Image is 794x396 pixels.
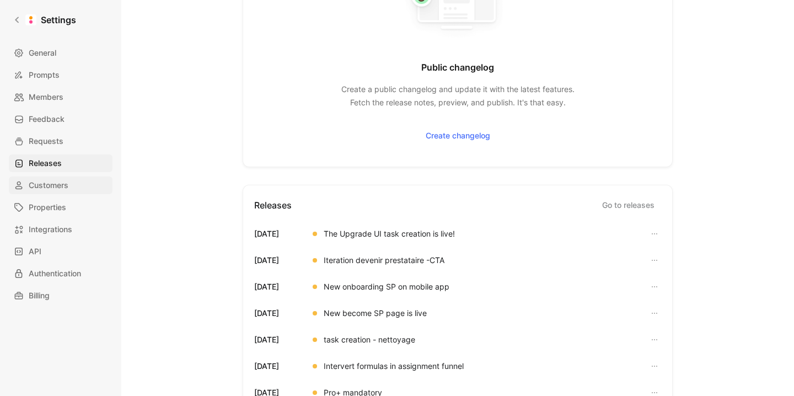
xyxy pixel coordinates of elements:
span: Members [29,90,63,104]
div: The Upgrade UI task creation is live! [324,227,455,240]
a: Properties [9,199,112,216]
span: Prompts [29,68,60,82]
div: [DATE] [254,254,306,267]
a: API [9,243,112,260]
a: Go to releases [595,196,661,214]
h5: Releases [254,199,292,212]
div: [DATE] [254,333,306,346]
span: Billing [29,289,50,302]
a: Members [9,88,112,106]
span: Authentication [29,267,81,280]
span: Create changelog [426,129,490,142]
span: Integrations [29,223,72,236]
span: Feedback [29,113,65,126]
h5: Public changelog [421,61,494,74]
button: Create changelog [416,127,500,145]
a: Customers [9,176,112,194]
div: New become SP page is live [324,307,427,320]
a: Settings [9,9,81,31]
span: General [29,46,56,60]
a: Authentication [9,265,112,282]
div: New onboarding SP on mobile app [324,280,449,293]
div: [DATE] [254,360,306,373]
div: Intervert formulas in assignment funnel [324,360,464,373]
span: Properties [29,201,66,214]
span: API [29,245,41,258]
div: task creation - nettoyage [324,333,415,346]
a: Prompts [9,66,112,84]
div: Create a public changelog and update it with the latest features. Fetch the release notes, previe... [341,83,575,109]
h1: Settings [41,13,76,26]
a: General [9,44,112,62]
div: Iteration devenir prestataire -CTA [324,254,444,267]
a: Requests [9,132,112,150]
a: Releases [9,154,112,172]
a: Feedback [9,110,112,128]
a: Billing [9,287,112,304]
span: Releases [29,157,62,170]
a: Integrations [9,221,112,238]
span: Customers [29,179,68,192]
div: [DATE] [254,307,306,320]
div: [DATE] [254,227,306,240]
span: Requests [29,135,63,148]
div: [DATE] [254,280,306,293]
